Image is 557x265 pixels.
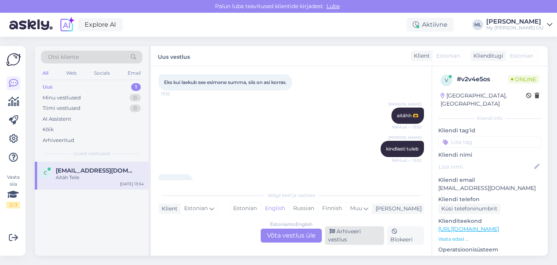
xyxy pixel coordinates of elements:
[43,94,81,102] div: Minu vestlused
[392,124,422,130] span: Nähtud ✓ 13:52
[120,181,144,187] div: [DATE] 13:54
[161,91,190,97] span: 13:52
[130,104,141,112] div: 0
[436,52,460,60] span: Estonian
[270,221,313,228] div: Estonian to English
[392,157,422,163] span: Nähtud ✓ 13:52
[6,174,20,209] div: Vaata siia
[43,126,54,133] div: Kõik
[411,52,430,60] div: Klient
[74,150,110,157] span: Uued vestlused
[289,203,318,214] div: Russian
[130,94,141,102] div: 0
[472,19,483,30] div: ML
[438,127,542,135] p: Kliendi tag'id
[438,254,542,262] p: iPhone OS 18.6.2
[261,229,322,243] div: Võta vestlus üle
[126,68,142,78] div: Email
[510,52,533,60] span: Estonian
[325,226,384,245] div: Arhiveeri vestlus
[78,18,123,31] a: Explore AI
[324,3,342,10] span: Luba
[164,79,287,85] span: Eks kui laekub see esimene summa, siis on asi korras.
[438,217,542,225] p: Klienditeekond
[438,236,542,243] p: Vaata edasi ...
[48,53,79,61] span: Otsi kliente
[318,203,346,214] div: Finnish
[43,115,71,123] div: AI Assistent
[438,115,542,122] div: Kliendi info
[56,174,144,181] div: Aitäh Teile
[438,184,542,192] p: [EMAIL_ADDRESS][DOMAIN_NAME]
[486,19,544,25] div: [PERSON_NAME]
[65,68,78,78] div: Web
[131,83,141,91] div: 1
[158,51,190,61] label: Uus vestlus
[159,205,178,213] div: Klient
[261,203,289,214] div: English
[397,113,419,118] span: aitähh 🫶
[6,52,21,67] img: Askly Logo
[407,18,454,32] div: Aktiivne
[438,226,499,233] a: [URL][DOMAIN_NAME]
[56,167,136,174] span: catryna.kandla@gmail.com
[438,136,542,148] input: Lisa tag
[438,176,542,184] p: Kliendi email
[441,92,526,108] div: [GEOGRAPHIC_DATA], [GEOGRAPHIC_DATA]
[470,52,503,60] div: Klienditugi
[164,179,188,185] span: Aitäh Teile
[387,226,424,245] div: Blokeeri
[59,17,75,33] img: explore-ai
[43,104,80,112] div: Tiimi vestlused
[350,205,362,212] span: Muu
[184,204,208,213] span: Estonian
[388,101,422,107] span: [PERSON_NAME]
[44,170,47,176] span: c
[6,202,20,209] div: 2 / 3
[41,68,50,78] div: All
[229,203,261,214] div: Estonian
[386,146,419,152] span: kindlasti tuleb
[486,25,544,31] div: My [PERSON_NAME] OÜ
[438,151,542,159] p: Kliendi nimi
[508,75,539,84] span: Online
[445,77,448,83] span: v
[438,195,542,203] p: Kliendi telefon
[372,205,422,213] div: [PERSON_NAME]
[439,162,533,171] input: Lisa nimi
[486,19,552,31] a: [PERSON_NAME]My [PERSON_NAME] OÜ
[92,68,111,78] div: Socials
[43,137,74,144] div: Arhiveeritud
[388,135,422,140] span: [PERSON_NAME]
[159,192,424,199] div: Valige keel ja vastake
[438,203,501,214] div: Küsi telefoninumbrit
[43,83,53,91] div: Uus
[457,75,508,84] div: # v2v4e5os
[438,246,542,254] p: Operatsioonisüsteem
